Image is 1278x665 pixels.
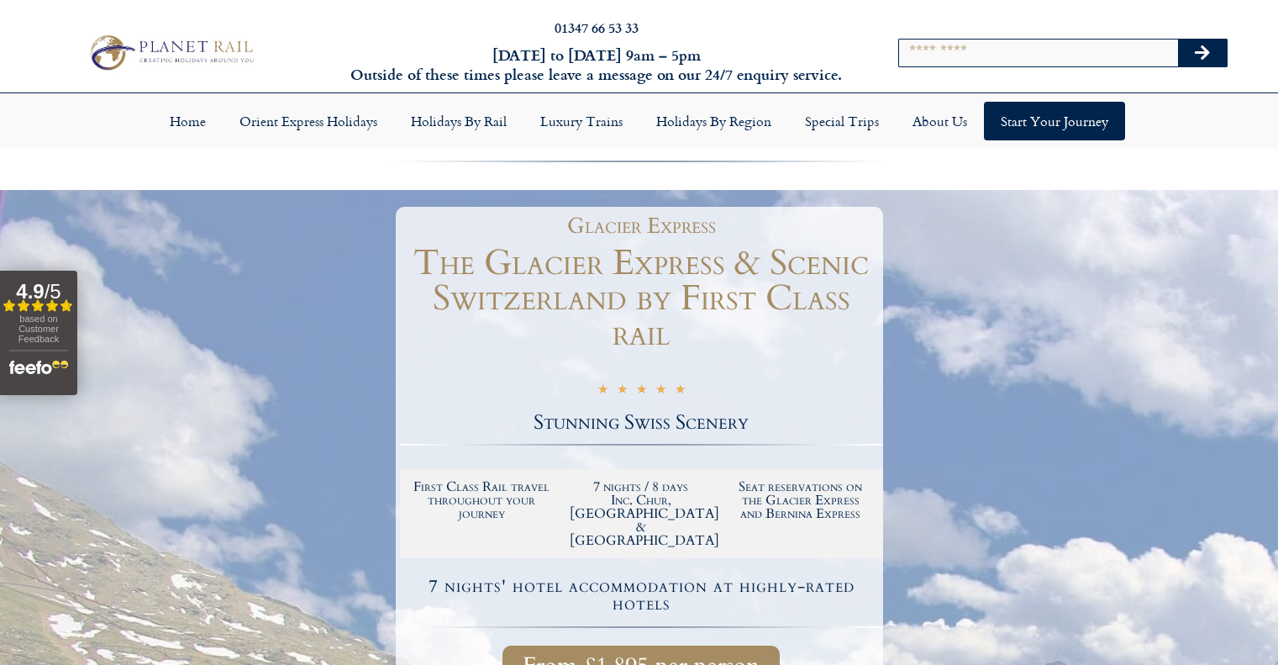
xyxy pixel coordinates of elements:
[675,382,686,401] i: ★
[597,382,608,401] i: ★
[636,382,647,401] i: ★
[729,480,872,520] h2: Seat reservations on the Glacier Express and Bernina Express
[984,102,1125,140] a: Start your Journey
[655,382,666,401] i: ★
[223,102,394,140] a: Orient Express Holidays
[400,245,883,351] h1: The Glacier Express & Scenic Switzerland by First Class rail
[639,102,788,140] a: Holidays by Region
[394,102,523,140] a: Holidays by Rail
[402,578,881,613] h4: 7 nights' hotel accommodation at highly-rated hotels
[597,379,686,401] div: 5/5
[1178,40,1227,66] button: Search
[408,215,875,237] h1: Glacier Express
[153,102,223,140] a: Home
[570,480,713,547] h2: 7 nights / 8 days Inc. Chur, [GEOGRAPHIC_DATA] & [GEOGRAPHIC_DATA]
[8,102,1270,140] nav: Menu
[555,18,639,37] a: 01347 66 53 33
[523,102,639,140] a: Luxury Trains
[411,480,554,520] h2: First Class Rail travel throughout your journey
[345,45,848,85] h6: [DATE] to [DATE] 9am – 5pm Outside of these times please leave a message on our 24/7 enquiry serv...
[788,102,896,140] a: Special Trips
[617,382,628,401] i: ★
[400,413,883,433] h2: Stunning Swiss Scenery
[896,102,984,140] a: About Us
[83,31,258,74] img: Planet Rail Train Holidays Logo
